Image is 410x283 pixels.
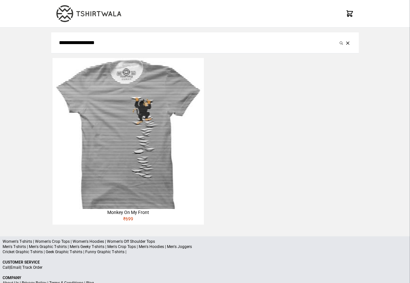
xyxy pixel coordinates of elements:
[53,58,204,225] a: Monkey On My Front₹699
[3,244,407,249] p: Men's T-shirts | Men's Graphic T-shirts | Men's Geeky T-shirts | Men's Crop Tops | Men's Hoodies ...
[3,275,407,280] p: Company
[10,265,20,270] a: Email
[22,265,42,270] a: Track Order
[345,39,351,47] button: Clear the search query.
[3,249,407,254] p: Cricket Graphic T-shirts | Geek Graphic T-shirts | Funny Graphic T-shirts |
[56,5,121,22] img: TW-LOGO-400-104.png
[3,260,407,265] p: Customer Service
[338,39,345,47] button: Submit your search query.
[53,209,204,216] div: Monkey On My Front
[53,216,204,225] div: ₹ 699
[53,58,204,209] img: monkey-climbing-320x320.jpg
[3,265,407,270] p: | |
[3,265,9,270] a: Call
[3,239,407,244] p: Women's T-shirts | Women's Crop Tops | Women's Hoodies | Women's Off Shoulder Tops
